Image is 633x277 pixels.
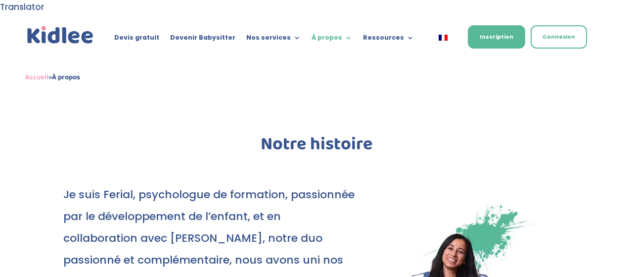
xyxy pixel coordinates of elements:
[363,34,414,45] a: Ressources
[531,25,587,49] a: Connexion
[439,35,448,41] img: Français
[63,135,570,158] h1: Notre histoire
[25,71,48,83] a: Accueil
[52,71,80,83] strong: À propos
[25,24,95,46] img: logo_kidlee_bleu
[25,71,80,83] span: »
[25,24,95,46] a: Kidlee Logo
[468,25,525,49] a: Inscription
[114,34,159,45] a: Devis gratuit
[246,34,301,45] a: Nos services
[170,34,235,45] a: Devenir Babysitter
[312,34,352,45] a: À propos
